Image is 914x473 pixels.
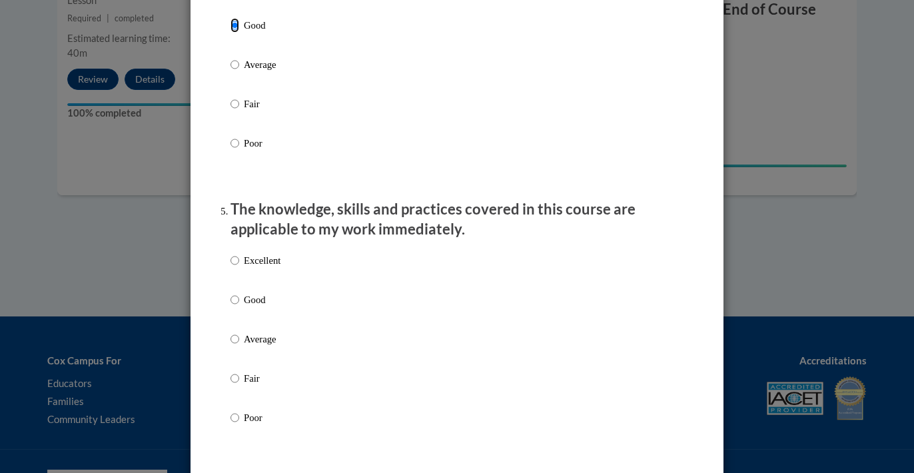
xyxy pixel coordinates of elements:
p: Fair [244,97,280,111]
input: Fair [230,371,239,386]
p: Good [244,18,280,33]
input: Good [230,292,239,307]
p: Poor [244,136,280,151]
input: Average [230,332,239,346]
p: Average [244,57,280,72]
input: Excellent [230,253,239,268]
input: Good [230,18,239,33]
input: Poor [230,136,239,151]
p: Poor [244,410,280,425]
p: Average [244,332,280,346]
p: Good [244,292,280,307]
input: Fair [230,97,239,111]
input: Average [230,57,239,72]
p: Fair [244,371,280,386]
p: The knowledge, skills and practices covered in this course are applicable to my work immediately. [230,199,684,240]
input: Poor [230,410,239,425]
p: Excellent [244,253,280,268]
